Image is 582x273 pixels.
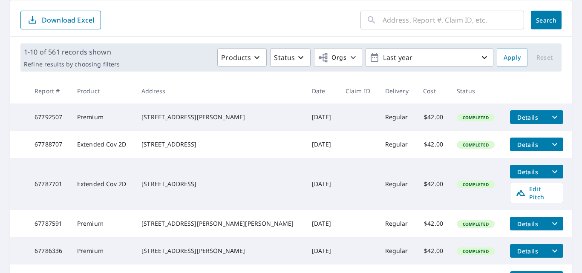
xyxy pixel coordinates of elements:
[450,78,503,103] th: Status
[416,237,450,264] td: $42.00
[378,78,417,103] th: Delivery
[305,103,339,131] td: [DATE]
[28,131,70,158] td: 67788707
[24,47,120,57] p: 1-10 of 561 records shown
[270,48,311,67] button: Status
[416,131,450,158] td: $42.00
[546,217,563,230] button: filesDropdownBtn-67787591
[305,131,339,158] td: [DATE]
[217,48,267,67] button: Products
[458,181,494,187] span: Completed
[305,237,339,264] td: [DATE]
[70,158,135,210] td: Extended Cov 2D
[504,52,521,63] span: Apply
[339,78,378,103] th: Claim ID
[70,131,135,158] td: Extended Cov 2D
[546,244,563,258] button: filesDropdownBtn-67786336
[515,220,541,228] span: Details
[28,103,70,131] td: 67792507
[274,52,295,63] p: Status
[416,158,450,210] td: $42.00
[42,15,94,25] p: Download Excel
[416,103,450,131] td: $42.00
[510,110,546,124] button: detailsBtn-67792507
[378,158,417,210] td: Regular
[378,131,417,158] td: Regular
[70,210,135,237] td: Premium
[515,141,541,149] span: Details
[458,115,494,121] span: Completed
[24,60,120,68] p: Refine results by choosing filters
[141,180,298,188] div: [STREET_ADDRESS]
[28,237,70,264] td: 67786336
[141,247,298,255] div: [STREET_ADDRESS][PERSON_NAME]
[497,48,527,67] button: Apply
[378,237,417,264] td: Regular
[305,78,339,103] th: Date
[221,52,251,63] p: Products
[305,210,339,237] td: [DATE]
[378,103,417,131] td: Regular
[28,210,70,237] td: 67787591
[510,138,546,151] button: detailsBtn-67788707
[510,165,546,178] button: detailsBtn-67787701
[458,248,494,254] span: Completed
[516,185,558,201] span: Edit Pitch
[416,210,450,237] td: $42.00
[141,140,298,149] div: [STREET_ADDRESS]
[141,113,298,121] div: [STREET_ADDRESS][PERSON_NAME]
[70,78,135,103] th: Product
[510,183,563,203] a: Edit Pitch
[546,138,563,151] button: filesDropdownBtn-67788707
[531,11,562,29] button: Search
[70,237,135,264] td: Premium
[416,78,450,103] th: Cost
[366,48,493,67] button: Last year
[515,168,541,176] span: Details
[510,244,546,258] button: detailsBtn-67786336
[28,78,70,103] th: Report #
[546,110,563,124] button: filesDropdownBtn-67792507
[378,210,417,237] td: Regular
[515,247,541,255] span: Details
[546,165,563,178] button: filesDropdownBtn-67787701
[28,158,70,210] td: 67787701
[305,158,339,210] td: [DATE]
[458,142,494,148] span: Completed
[380,50,479,65] p: Last year
[135,78,305,103] th: Address
[458,221,494,227] span: Completed
[383,8,524,32] input: Address, Report #, Claim ID, etc.
[515,113,541,121] span: Details
[318,52,346,63] span: Orgs
[20,11,101,29] button: Download Excel
[538,16,555,24] span: Search
[70,103,135,131] td: Premium
[314,48,362,67] button: Orgs
[141,219,298,228] div: [STREET_ADDRESS][PERSON_NAME][PERSON_NAME]
[510,217,546,230] button: detailsBtn-67787591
